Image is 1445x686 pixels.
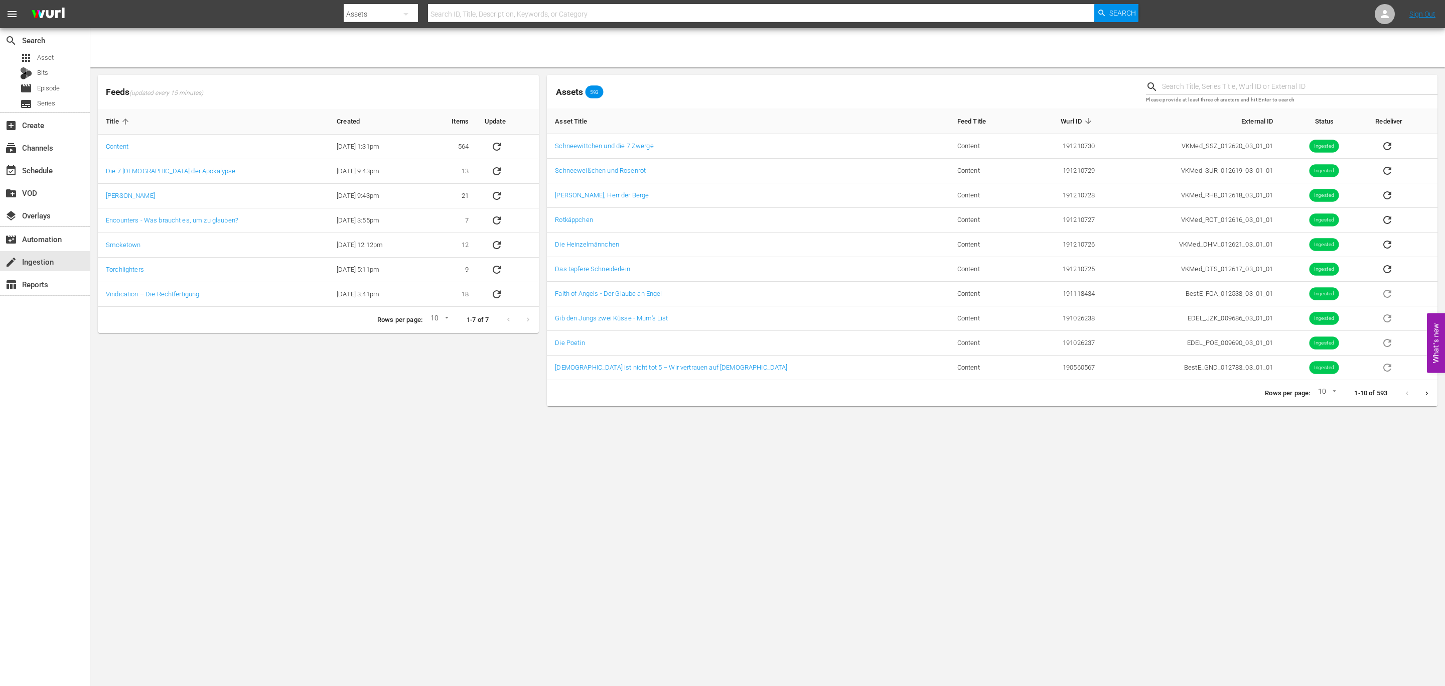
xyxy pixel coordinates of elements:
[425,109,477,135] th: Items
[106,192,155,199] a: [PERSON_NAME]
[555,191,649,199] a: [PERSON_NAME], Herr der Berge
[555,290,662,297] a: Faith of Angels - Der Glaube an Engel
[1022,183,1103,208] td: 191210728
[949,306,1022,331] td: Content
[1310,290,1339,298] span: Ingested
[1310,167,1339,175] span: Ingested
[1094,4,1138,22] button: Search
[555,142,653,150] a: Schneewittchen und die 7 Zwerge
[5,256,17,268] span: Ingestion
[1409,10,1435,18] a: Sign Out
[20,98,32,110] span: Series
[5,210,17,222] span: Overlays
[5,120,17,132] span: Create
[1354,389,1387,398] p: 1-10 of 593
[37,98,55,108] span: Series
[1103,356,1281,380] td: BestE_GND_012783_03_01_01
[1103,257,1281,282] td: VKMed_DTS_012617_03_01_01
[329,159,425,184] td: [DATE] 9:43pm
[477,109,539,135] th: Update
[106,290,199,298] a: Vindication – Die Rechtfertigung
[1310,364,1339,372] span: Ingested
[1022,356,1103,380] td: 190560567
[1146,96,1437,104] p: Please provide at least three characters and hit Enter to search
[1103,183,1281,208] td: VKMed_RHB_012618_03_01_01
[1103,282,1281,306] td: BestE_FOA_012538_03_01_01
[1103,159,1281,183] td: VKMed_SUR_012619_03_01_01
[555,265,630,273] a: Das tapfere Schneiderlein
[1427,313,1445,373] button: Open Feedback Widget
[329,233,425,258] td: [DATE] 12:12pm
[1103,233,1281,257] td: VKMed_DHM_012621_03_01_01
[5,279,17,291] span: Reports
[1310,339,1339,347] span: Ingested
[329,282,425,307] td: [DATE] 3:41pm
[24,3,72,26] img: ans4CAIJ8jUAAAAAAAAAAAAAAAAAAAAAAAAgQb4GAAAAAAAAAAAAAAAAAAAAAAAAJMjXAAAAAAAAAAAAAAAAAAAAAAAAgAT5G...
[37,83,60,93] span: Episode
[1265,389,1310,398] p: Rows per page:
[555,167,646,174] a: Schneeweißchen und Rosenrot
[1022,159,1103,183] td: 191210729
[1162,79,1437,94] input: Search Title, Series Title, Wurl ID or External ID
[20,82,32,94] span: Episode
[1310,216,1339,224] span: Ingested
[1375,363,1399,371] span: Asset is in future lineups. Remove all episodes that contain this asset before redelivering
[425,258,477,282] td: 9
[20,52,32,64] span: Asset
[98,109,539,307] table: sticky table
[106,216,238,224] a: Encounters - Was braucht es, um zu glauben?
[949,257,1022,282] td: Content
[1022,134,1103,159] td: 191210730
[1022,208,1103,233] td: 191210727
[37,53,54,63] span: Asset
[426,312,451,327] div: 10
[556,87,583,97] span: Assets
[106,266,144,273] a: Torchlighters
[5,142,17,154] span: Channels
[1310,315,1339,322] span: Ingested
[1310,241,1339,249] span: Ingested
[6,8,18,20] span: menu
[5,35,17,47] span: Search
[106,143,128,150] a: Content
[949,134,1022,159] td: Content
[425,159,477,184] td: 13
[106,241,140,249] a: Smoketown
[555,314,668,322] a: Gib den Jungs zwei Küsse - Mum's List
[1103,306,1281,331] td: EDEL_JZK_009686_03_01_01
[949,108,1022,134] th: Feed Title
[949,208,1022,233] td: Content
[1103,331,1281,356] td: EDEL_POE_009690_03_01_01
[1375,289,1399,297] span: Asset is in future lineups. Remove all episodes that contain this asset before redelivering
[329,258,425,282] td: [DATE] 5:11pm
[106,117,132,126] span: Title
[5,187,17,199] span: VOD
[1103,134,1281,159] td: VKMed_SSZ_012620_03_01_01
[1022,331,1103,356] td: 191026237
[425,233,477,258] td: 12
[1061,117,1095,126] span: Wurl ID
[467,315,489,325] p: 1-7 of 7
[5,165,17,177] span: Schedule
[1109,4,1136,22] span: Search
[1022,282,1103,306] td: 191118434
[949,282,1022,306] td: Content
[129,89,203,97] span: (updated every 15 minutes)
[555,339,585,347] a: Die Poetin
[337,117,373,126] span: Created
[1310,192,1339,199] span: Ingested
[329,208,425,233] td: [DATE] 3:55pm
[377,315,422,325] p: Rows per page:
[1103,108,1281,134] th: External ID
[1310,143,1339,150] span: Ingested
[585,89,603,95] span: 593
[425,208,477,233] td: 7
[20,67,32,79] div: Bits
[555,241,619,248] a: Die Heinzelmännchen
[1367,108,1437,134] th: Redeliver
[555,364,787,371] a: [DEMOGRAPHIC_DATA] ist nicht tot 5 – Wir vertrauen auf [DEMOGRAPHIC_DATA]
[37,68,48,78] span: Bits
[1310,266,1339,273] span: Ingested
[1022,306,1103,331] td: 191026238
[329,184,425,208] td: [DATE] 9:43pm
